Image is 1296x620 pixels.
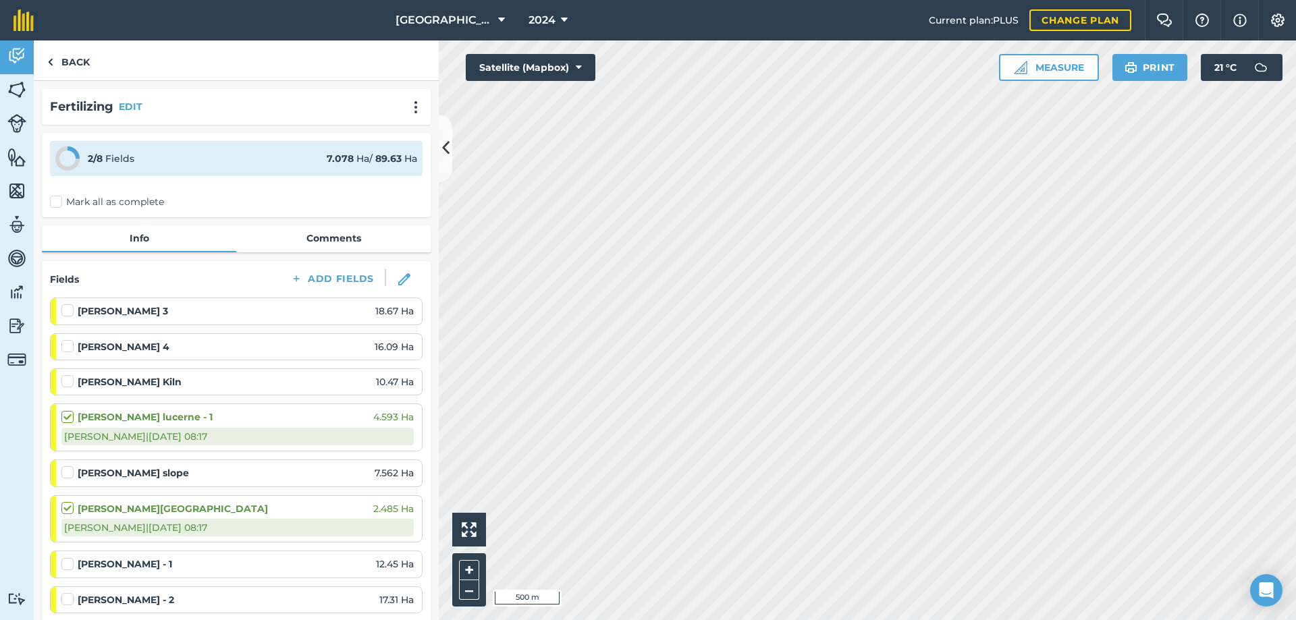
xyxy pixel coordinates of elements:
span: 4.593 Ha [373,410,414,424]
img: svg+xml;base64,PHN2ZyB4bWxucz0iaHR0cDovL3d3dy53My5vcmcvMjAwMC9zdmciIHdpZHRoPSIxNyIgaGVpZ2h0PSIxNy... [1233,12,1247,28]
span: 12.45 Ha [376,557,414,571]
img: Four arrows, one pointing top left, one top right, one bottom right and the last bottom left [462,522,477,537]
span: 21 ° C [1214,54,1237,81]
img: svg+xml;base64,PHN2ZyB4bWxucz0iaHR0cDovL3d3dy53My5vcmcvMjAwMC9zdmciIHdpZHRoPSI1NiIgaGVpZ2h0PSI2MC... [7,147,26,167]
button: – [459,580,479,600]
strong: [PERSON_NAME] 3 [78,304,168,318]
h4: Fields [50,272,79,287]
span: 10.47 Ha [376,374,414,389]
strong: 7.078 [327,152,354,165]
img: svg+xml;base64,PD94bWwgdmVyc2lvbj0iMS4wIiBlbmNvZGluZz0idXRmLTgiPz4KPCEtLSBHZW5lcmF0b3I6IEFkb2JlIE... [7,592,26,605]
strong: [PERSON_NAME] Kiln [78,374,182,389]
img: svg+xml;base64,PHN2ZyB4bWxucz0iaHR0cDovL3d3dy53My5vcmcvMjAwMC9zdmciIHdpZHRoPSI1NiIgaGVpZ2h0PSI2MC... [7,181,26,201]
strong: [PERSON_NAME] - 1 [78,557,172,571]
img: svg+xml;base64,PD94bWwgdmVyc2lvbj0iMS4wIiBlbmNvZGluZz0idXRmLTgiPz4KPCEtLSBHZW5lcmF0b3I6IEFkb2JlIE... [7,215,26,235]
img: svg+xml;base64,PD94bWwgdmVyc2lvbj0iMS4wIiBlbmNvZGluZz0idXRmLTgiPz4KPCEtLSBHZW5lcmF0b3I6IEFkb2JlIE... [7,316,26,336]
button: EDIT [119,99,142,114]
button: Print [1112,54,1188,81]
strong: [PERSON_NAME] - 2 [78,592,174,607]
img: svg+xml;base64,PD94bWwgdmVyc2lvbj0iMS4wIiBlbmNvZGluZz0idXRmLTgiPz4KPCEtLSBHZW5lcmF0b3I6IEFkb2JlIE... [7,248,26,269]
span: 7.562 Ha [375,466,414,480]
img: Ruler icon [1014,61,1027,74]
div: Ha / Ha [327,151,417,166]
span: 16.09 Ha [375,339,414,354]
span: [GEOGRAPHIC_DATA] [396,12,493,28]
a: Change plan [1029,9,1131,31]
img: svg+xml;base64,PD94bWwgdmVyc2lvbj0iMS4wIiBlbmNvZGluZz0idXRmLTgiPz4KPCEtLSBHZW5lcmF0b3I6IEFkb2JlIE... [7,282,26,302]
img: A cog icon [1270,13,1286,27]
button: Add Fields [279,269,385,288]
strong: 89.63 [375,152,402,165]
strong: [PERSON_NAME] slope [78,466,189,480]
a: Back [34,40,103,80]
strong: [PERSON_NAME] lucerne - 1 [78,410,213,424]
div: Fields [88,151,134,166]
span: 2.485 Ha [373,501,414,516]
strong: [PERSON_NAME][GEOGRAPHIC_DATA] [78,501,268,516]
div: Open Intercom Messenger [1250,574,1282,607]
img: svg+xml;base64,PD94bWwgdmVyc2lvbj0iMS4wIiBlbmNvZGluZz0idXRmLTgiPz4KPCEtLSBHZW5lcmF0b3I6IEFkb2JlIE... [7,114,26,133]
button: + [459,560,479,580]
img: fieldmargin Logo [13,9,34,31]
a: Info [42,225,236,251]
img: svg+xml;base64,PHN2ZyB4bWxucz0iaHR0cDovL3d3dy53My5vcmcvMjAwMC9zdmciIHdpZHRoPSIxOSIgaGVpZ2h0PSIyNC... [1125,59,1137,76]
label: Mark all as complete [50,195,164,209]
img: Two speech bubbles overlapping with the left bubble in the forefront [1156,13,1172,27]
span: 2024 [529,12,556,28]
img: svg+xml;base64,PHN2ZyB4bWxucz0iaHR0cDovL3d3dy53My5vcmcvMjAwMC9zdmciIHdpZHRoPSI5IiBoZWlnaHQ9IjI0Ii... [47,54,53,70]
span: 17.31 Ha [379,592,414,607]
strong: [PERSON_NAME] 4 [78,339,169,354]
img: svg+xml;base64,PHN2ZyB4bWxucz0iaHR0cDovL3d3dy53My5vcmcvMjAwMC9zdmciIHdpZHRoPSI1NiIgaGVpZ2h0PSI2MC... [7,80,26,100]
span: Current plan : PLUS [929,13,1019,28]
button: Measure [999,54,1099,81]
a: Comments [236,225,431,251]
div: [PERSON_NAME] | [DATE] 08:17 [61,519,414,536]
button: 21 °C [1201,54,1282,81]
img: svg+xml;base64,PD94bWwgdmVyc2lvbj0iMS4wIiBlbmNvZGluZz0idXRmLTgiPz4KPCEtLSBHZW5lcmF0b3I6IEFkb2JlIE... [7,46,26,66]
img: svg+xml;base64,PD94bWwgdmVyc2lvbj0iMS4wIiBlbmNvZGluZz0idXRmLTgiPz4KPCEtLSBHZW5lcmF0b3I6IEFkb2JlIE... [7,350,26,369]
img: svg+xml;base64,PD94bWwgdmVyc2lvbj0iMS4wIiBlbmNvZGluZz0idXRmLTgiPz4KPCEtLSBHZW5lcmF0b3I6IEFkb2JlIE... [1247,54,1274,81]
img: svg+xml;base64,PHN2ZyB3aWR0aD0iMTgiIGhlaWdodD0iMTgiIHZpZXdCb3g9IjAgMCAxOCAxOCIgZmlsbD0ibm9uZSIgeG... [398,273,410,285]
div: [PERSON_NAME] | [DATE] 08:17 [61,428,414,445]
strong: 2 / 8 [88,152,103,165]
button: Satellite (Mapbox) [466,54,595,81]
h2: Fertilizing [50,97,113,117]
img: A question mark icon [1194,13,1210,27]
img: svg+xml;base64,PHN2ZyB4bWxucz0iaHR0cDovL3d3dy53My5vcmcvMjAwMC9zdmciIHdpZHRoPSIyMCIgaGVpZ2h0PSIyNC... [408,101,424,114]
span: 18.67 Ha [375,304,414,318]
